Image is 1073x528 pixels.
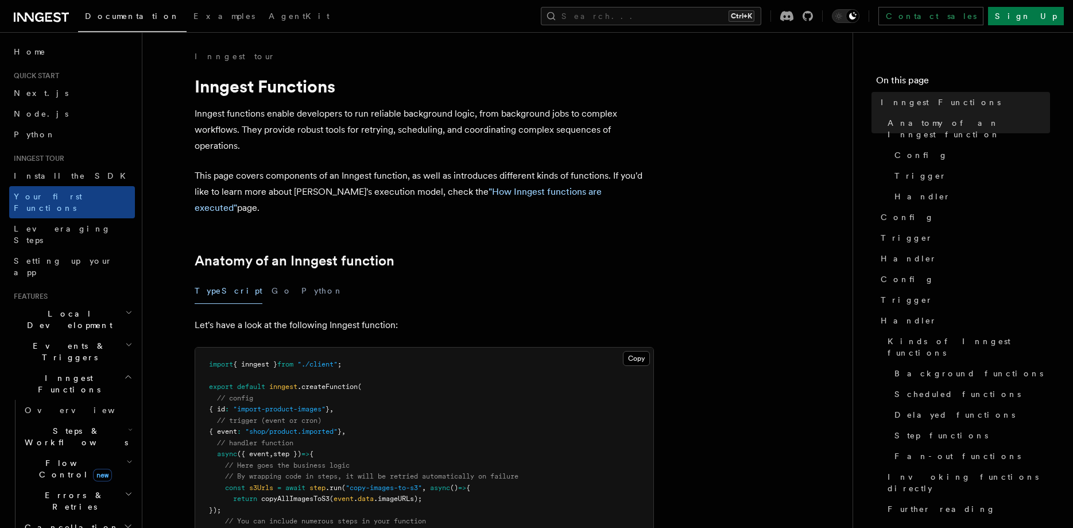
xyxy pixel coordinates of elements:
[217,439,293,447] span: // handler function
[883,113,1050,145] a: Anatomy of an Inngest function
[195,278,262,304] button: TypeScript
[20,485,135,517] button: Errors & Retries
[881,273,934,285] span: Config
[269,450,273,458] span: ,
[466,484,470,492] span: {
[888,117,1050,140] span: Anatomy of an Inngest function
[14,109,68,118] span: Node.js
[894,409,1015,421] span: Delayed functions
[876,248,1050,269] a: Handler
[272,278,292,304] button: Go
[883,499,1050,519] a: Further reading
[195,253,394,269] a: Anatomy of an Inngest function
[430,484,450,492] span: async
[195,317,654,333] p: Let's have a look at the following Inngest function:
[20,490,125,512] span: Errors & Retries
[14,224,111,245] span: Leveraging Steps
[450,484,458,492] span: ()
[85,11,180,21] span: Documentation
[894,430,988,441] span: Step functions
[883,467,1050,499] a: Invoking functions directly
[25,406,143,415] span: Overview
[187,3,262,31] a: Examples
[358,495,374,503] span: data
[9,83,135,103] a: Next.js
[273,450,301,458] span: step })
[217,394,253,402] span: // config
[541,7,761,25] button: Search...Ctrl+K
[195,51,275,62] a: Inngest tour
[93,469,112,481] span: new
[297,360,338,368] span: "./client"
[881,232,933,244] span: Trigger
[9,308,125,331] span: Local Development
[374,495,422,503] span: .imageURLs);
[9,340,125,363] span: Events & Triggers
[881,315,937,326] span: Handler
[309,484,326,492] span: step
[195,76,654,97] h1: Inngest Functions
[883,331,1050,363] a: Kinds of Inngest functions
[894,170,947,182] span: Trigger
[195,106,654,154] p: Inngest functions enable developers to run reliable background logic, from background jobs to com...
[277,484,281,492] span: =
[9,165,135,186] a: Install the SDK
[881,97,1001,108] span: Inngest Functions
[354,495,358,503] span: .
[269,383,297,391] span: inngest
[269,11,330,21] span: AgentKit
[262,3,336,31] a: AgentKit
[9,103,135,124] a: Node.js
[881,294,933,306] span: Trigger
[78,3,187,32] a: Documentation
[233,495,257,503] span: return
[14,192,82,213] span: Your first Functions
[209,506,221,514] span: });
[277,360,293,368] span: from
[894,368,1043,379] span: Background functions
[338,360,342,368] span: ;
[458,484,466,492] span: =>
[309,450,313,458] span: {
[876,228,1050,248] a: Trigger
[876,207,1050,228] a: Config
[225,484,245,492] span: const
[233,405,326,413] span: "import-product-images"
[217,450,237,458] span: async
[876,92,1050,113] a: Inngest Functions
[876,310,1050,331] a: Handler
[9,303,135,336] button: Local Development
[623,351,650,366] button: Copy
[330,405,334,413] span: ,
[890,425,1050,446] a: Step functions
[888,503,995,515] span: Further reading
[876,269,1050,290] a: Config
[876,74,1050,92] h4: On this page
[14,46,46,57] span: Home
[358,383,362,391] span: (
[209,383,233,391] span: export
[14,256,113,277] span: Setting up your app
[209,405,225,413] span: { id
[330,495,334,503] span: (
[237,427,241,435] span: :
[832,9,859,23] button: Toggle dark mode
[20,400,135,421] a: Overview
[249,484,273,492] span: s3Urls
[326,484,342,492] span: .run
[9,71,59,80] span: Quick start
[881,253,937,264] span: Handler
[301,450,309,458] span: =>
[225,405,229,413] span: :
[9,218,135,250] a: Leveraging Steps
[225,517,426,525] span: // You can include numerous steps in your function
[338,427,342,435] span: }
[894,149,948,161] span: Config
[890,363,1050,384] a: Background functions
[233,360,277,368] span: { inngest }
[14,130,56,139] span: Python
[326,405,330,413] span: }
[297,383,358,391] span: .createFunction
[225,461,350,469] span: // Here goes the business logic
[9,372,124,395] span: Inngest Functions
